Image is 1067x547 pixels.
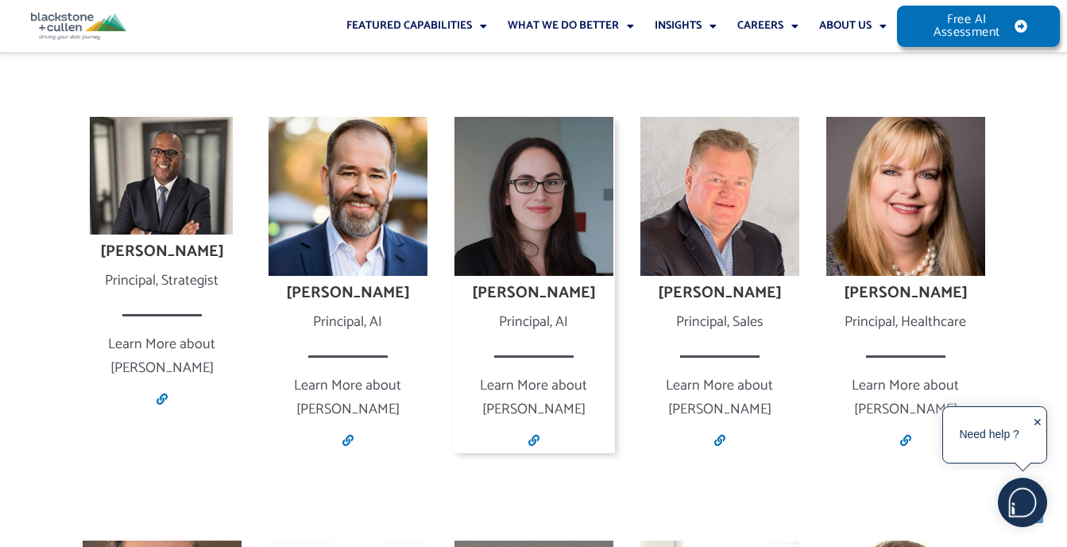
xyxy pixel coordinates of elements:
[453,284,615,303] h4: [PERSON_NAME]
[81,242,243,262] h4: [PERSON_NAME]
[453,374,615,421] p: Learn More about [PERSON_NAME]
[267,284,429,303] h4: [PERSON_NAME]
[639,284,801,303] h4: [PERSON_NAME]
[825,311,987,335] div: Principal, Healthcare
[453,311,615,335] div: Principal, AI
[90,117,233,235] img: Tommy Stewart, CRM Strategist
[929,14,1005,39] span: Free AI Assessment
[640,117,799,276] img: Dean Nolley
[825,374,987,421] p: Learn More about [PERSON_NAME]
[81,270,243,293] div: Principal, Strategist
[639,374,801,421] p: Learn More about [PERSON_NAME]
[826,117,985,276] img: Karyn Mullins
[269,117,427,276] img: Sean Wood, Human Pilots
[1033,411,1042,460] div: ✕
[897,6,1060,47] a: Free AI Assessment
[454,117,613,276] img: Alexis Yelton
[825,284,987,303] h4: [PERSON_NAME]
[945,409,1033,460] div: Need help ?
[81,333,243,380] p: Learn More about [PERSON_NAME]
[639,311,801,335] div: Principal, Sales
[999,479,1046,526] img: users%2F5SSOSaKfQqXq3cFEnIZRYMEs4ra2%2Fmedia%2Fimages%2F-Bulle%20blanche%20sans%20fond%20%2B%20ma...
[267,374,429,421] p: Learn More about [PERSON_NAME]
[267,311,429,335] div: Principal, AI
